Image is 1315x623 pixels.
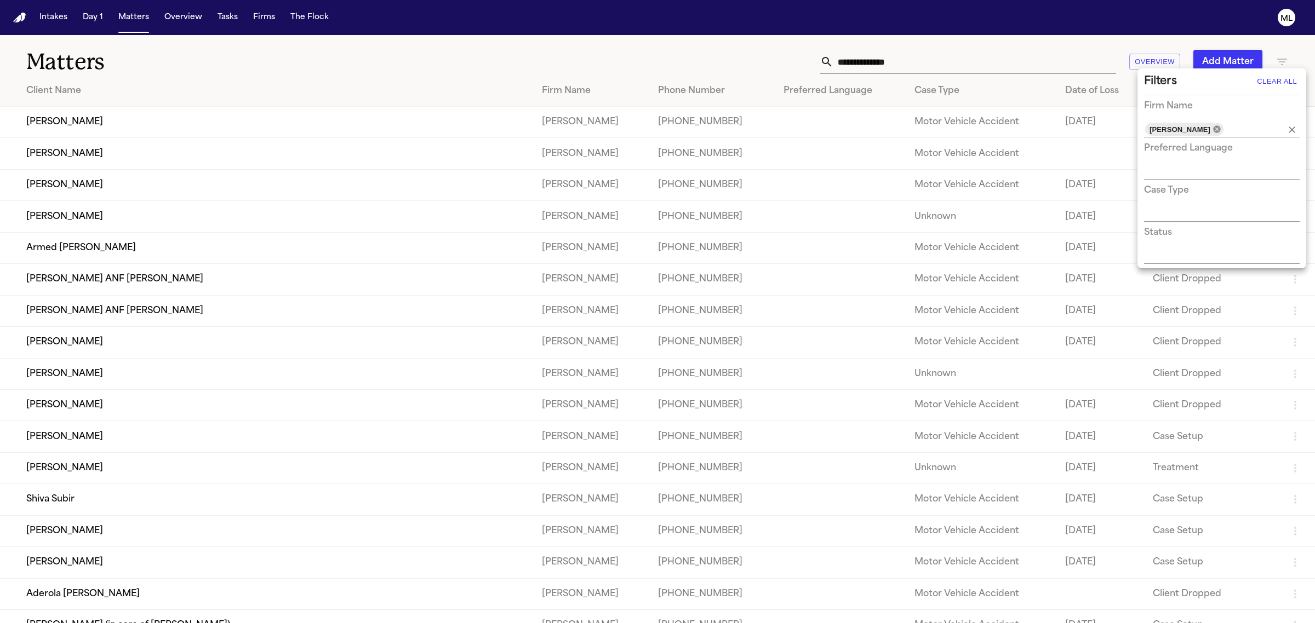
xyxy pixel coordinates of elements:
[1144,142,1233,155] h3: Preferred Language
[1284,122,1300,137] button: Clear
[1145,123,1223,136] div: [PERSON_NAME]
[1144,226,1172,239] h3: Status
[1144,73,1177,90] h2: Filters
[1144,184,1189,197] h3: Case Type
[1299,255,1301,257] button: Open
[1145,123,1215,136] span: [PERSON_NAME]
[1254,73,1300,90] button: Clear All
[1144,100,1193,113] h3: Firm Name
[1299,170,1301,172] button: Open
[1299,212,1301,215] button: Open
[1299,129,1301,131] button: Open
